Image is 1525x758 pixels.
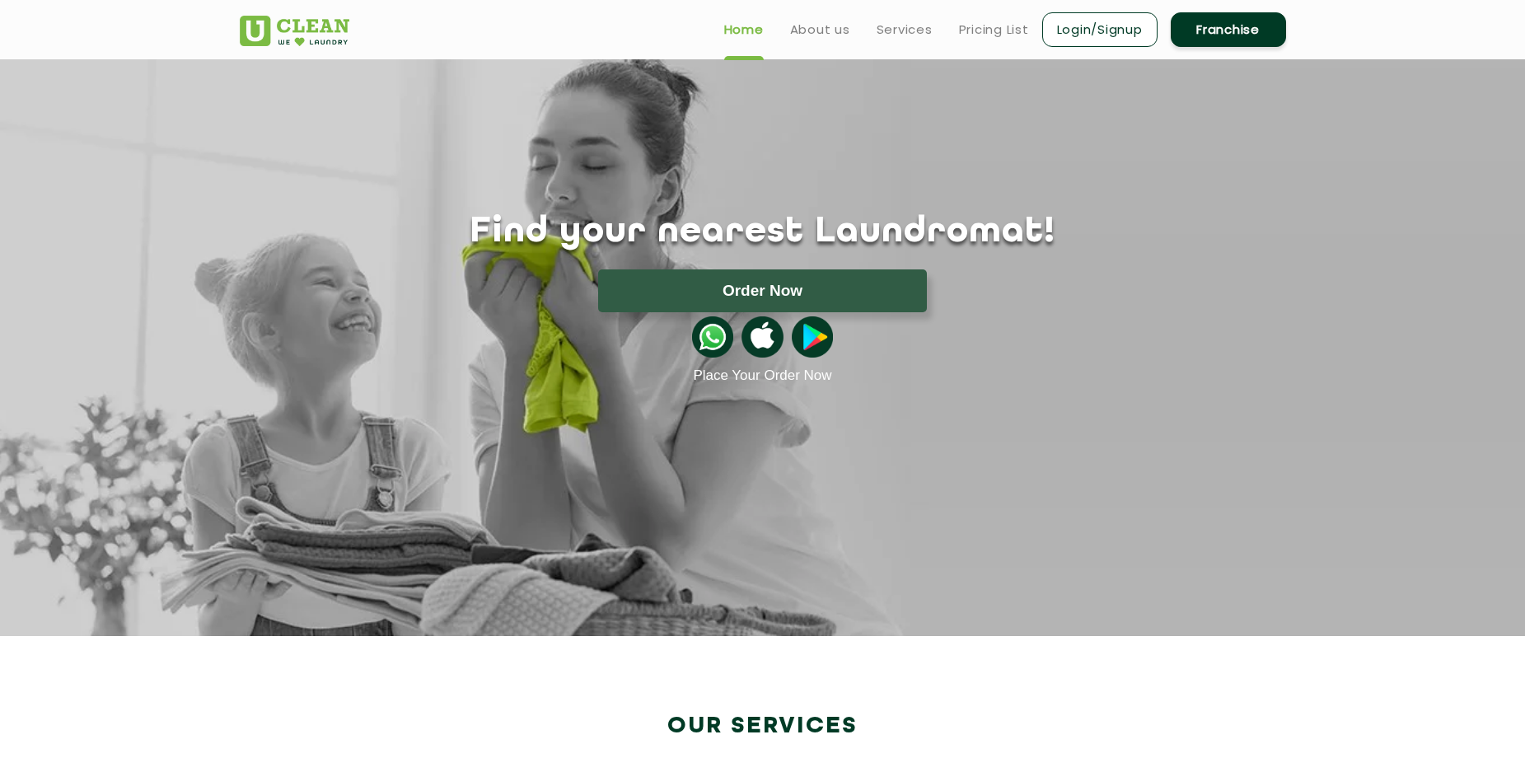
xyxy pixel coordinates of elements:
h1: Find your nearest Laundromat! [227,212,1298,253]
a: Services [877,20,933,40]
a: Pricing List [959,20,1029,40]
a: Franchise [1171,12,1286,47]
button: Order Now [598,269,927,312]
a: Home [724,20,764,40]
h2: Our Services [240,713,1286,740]
img: UClean Laundry and Dry Cleaning [240,16,349,46]
img: apple-icon.png [741,316,783,358]
a: About us [790,20,850,40]
a: Login/Signup [1042,12,1158,47]
img: whatsappicon.png [692,316,733,358]
img: playstoreicon.png [792,316,833,358]
a: Place Your Order Now [693,367,831,384]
